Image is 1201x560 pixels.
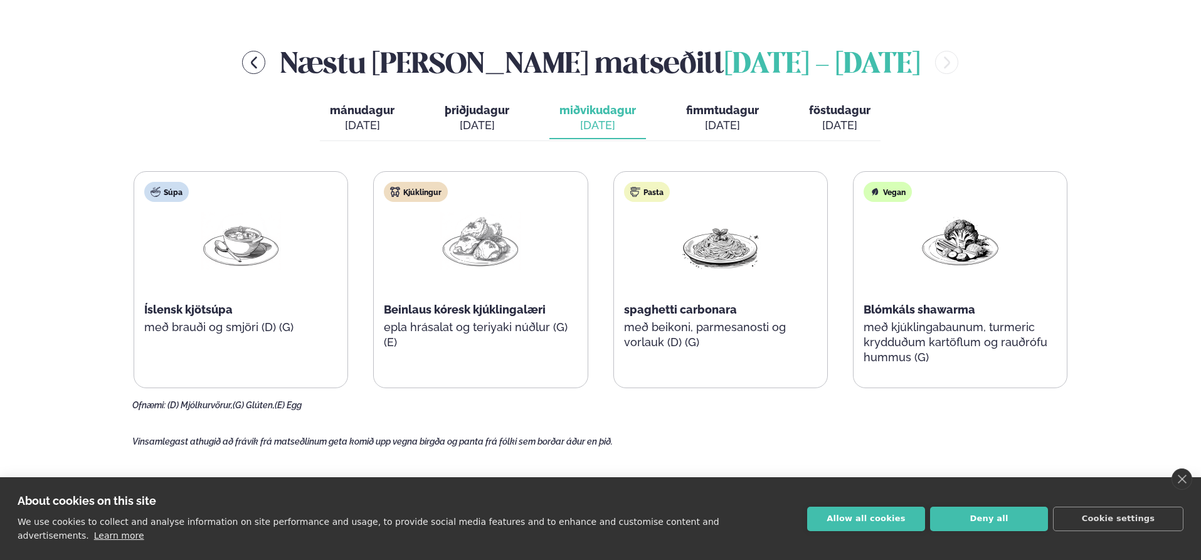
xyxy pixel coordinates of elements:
[94,531,144,541] a: Learn more
[144,303,233,316] span: Íslensk kjötsúpa
[440,212,521,270] img: Chicken-thighs.png
[132,400,166,410] span: Ofnæmi:
[144,320,337,335] p: með brauði og smjöri (D) (G)
[242,51,265,74] button: menu-btn-left
[384,182,448,202] div: Kjúklingur
[809,103,870,117] span: föstudagur
[724,51,920,79] span: [DATE] - [DATE]
[18,494,156,507] strong: About cookies on this site
[559,103,636,117] span: miðvikudagur
[807,507,925,531] button: Allow all cookies
[870,187,880,197] img: Vegan.svg
[320,98,405,139] button: mánudagur [DATE]
[624,182,670,202] div: Pasta
[799,98,881,139] button: föstudagur [DATE]
[935,51,958,74] button: menu-btn-right
[920,212,1000,270] img: Vegan.png
[624,303,737,316] span: spaghetti carbonara
[624,320,817,350] p: með beikoni, parmesanosti og vorlauk (D) (G)
[330,103,394,117] span: mánudagur
[167,400,233,410] span: (D) Mjólkurvörur,
[864,320,1057,365] p: með kjúklingabaunum, turmeric krydduðum kartöflum og rauðrófu hummus (G)
[864,182,912,202] div: Vegan
[1172,468,1192,490] a: close
[275,400,302,410] span: (E) Egg
[930,507,1048,531] button: Deny all
[280,42,920,83] h2: Næstu [PERSON_NAME] matseðill
[390,187,400,197] img: chicken.svg
[233,400,275,410] span: (G) Glúten,
[384,320,577,350] p: epla hrásalat og teriyaki núðlur (G) (E)
[680,212,761,270] img: Spagetti.png
[435,98,519,139] button: þriðjudagur [DATE]
[445,103,509,117] span: þriðjudagur
[330,118,394,133] div: [DATE]
[676,98,769,139] button: fimmtudagur [DATE]
[201,212,281,270] img: Soup.png
[809,118,870,133] div: [DATE]
[686,118,759,133] div: [DATE]
[144,182,189,202] div: Súpa
[630,187,640,197] img: pasta.svg
[445,118,509,133] div: [DATE]
[686,103,759,117] span: fimmtudagur
[384,303,546,316] span: Beinlaus kóresk kjúklingalæri
[151,187,161,197] img: soup.svg
[864,303,975,316] span: Blómkáls shawarma
[559,118,636,133] div: [DATE]
[549,98,646,139] button: miðvikudagur [DATE]
[132,436,613,446] span: Vinsamlegast athugið að frávik frá matseðlinum geta komið upp vegna birgða og panta frá fólki sem...
[18,517,719,541] p: We use cookies to collect and analyse information on site performance and usage, to provide socia...
[1053,507,1183,531] button: Cookie settings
